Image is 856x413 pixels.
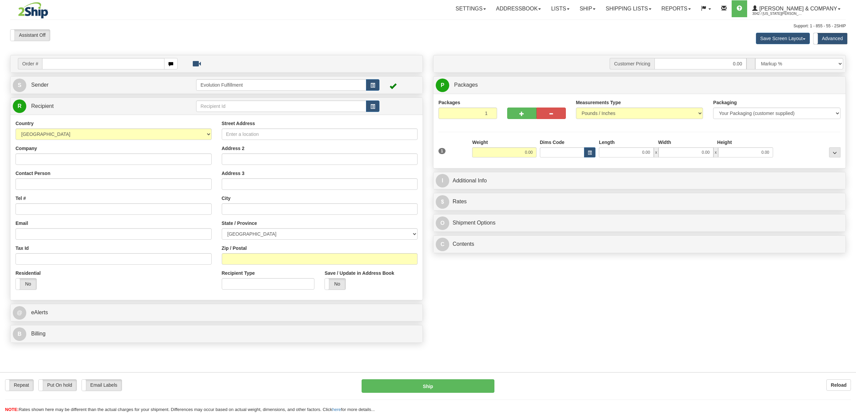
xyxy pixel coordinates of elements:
[436,237,843,251] a: CContents
[31,309,48,315] span: eAlerts
[325,278,345,290] label: No
[18,58,42,69] span: Order #
[436,174,449,187] span: I
[222,270,255,276] label: Recipient Type
[16,120,34,127] label: Country
[758,6,837,11] span: [PERSON_NAME] & Company
[13,99,176,113] a: R Recipient
[16,270,41,276] label: Residential
[196,79,366,91] input: Sender Id
[436,216,449,230] span: O
[13,99,26,113] span: R
[713,147,718,157] span: x
[576,99,621,106] label: Measurements Type
[222,145,245,152] label: Address 2
[362,379,494,393] button: Ship
[436,195,843,209] a: $Rates
[575,0,601,17] a: Ship
[13,327,26,341] span: B
[13,306,26,320] span: @
[16,278,36,290] label: No
[814,33,847,44] label: Advanced
[599,139,615,146] label: Length
[5,407,19,412] span: NOTE:
[436,78,843,92] a: P Packages
[16,170,50,177] label: Contact Person
[840,172,855,241] iframe: chat widget
[747,0,846,17] a: [PERSON_NAME] & Company 3042 / [US_STATE][PERSON_NAME]
[13,306,420,320] a: @ eAlerts
[222,128,418,140] input: Enter a location
[31,103,54,109] span: Recipient
[222,120,255,127] label: Street Address
[540,139,564,146] label: Dims Code
[13,327,420,341] a: B Billing
[222,220,257,227] label: State / Province
[436,79,449,92] span: P
[436,195,449,209] span: $
[752,10,803,17] span: 3042 / [US_STATE][PERSON_NAME]
[829,147,840,157] div: ...
[831,382,847,388] b: Reload
[491,0,546,17] a: Addressbook
[222,195,231,202] label: City
[16,145,37,152] label: Company
[31,82,49,88] span: Sender
[5,380,33,391] label: Repeat
[82,380,122,391] label: Email Labels
[451,0,491,17] a: Settings
[16,245,29,252] label: Tax Id
[654,147,659,157] span: x
[332,407,341,412] a: here
[13,78,196,92] a: S Sender
[325,270,394,276] label: Save / Update in Address Book
[436,174,843,188] a: IAdditional Info
[436,216,843,230] a: OShipment Options
[10,30,50,41] label: Assistant Off
[472,139,488,146] label: Weight
[16,220,28,227] label: Email
[10,23,846,29] div: Support: 1 - 855 - 55 - 2SHIP
[196,100,366,112] input: Recipient Id
[10,2,56,19] img: logo3042.jpg
[222,170,245,177] label: Address 3
[222,245,247,252] label: Zip / Postal
[826,379,851,391] button: Reload
[546,0,574,17] a: Lists
[436,238,449,251] span: C
[438,99,460,106] label: Packages
[601,0,656,17] a: Shipping lists
[454,82,478,88] span: Packages
[31,331,45,336] span: Billing
[610,58,654,69] span: Customer Pricing
[13,79,26,92] span: S
[713,99,737,106] label: Packaging
[16,195,26,202] label: Tel #
[756,33,810,44] button: Save Screen Layout
[717,139,732,146] label: Height
[438,148,446,154] span: 1
[656,0,696,17] a: Reports
[658,139,671,146] label: Width
[39,380,77,391] label: Put On hold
